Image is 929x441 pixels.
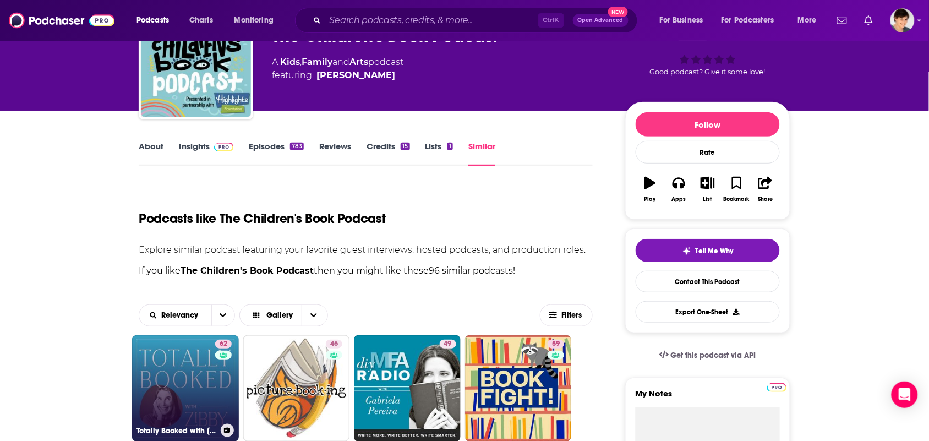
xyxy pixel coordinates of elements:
button: Follow [636,112,780,137]
span: Monitoring [234,13,274,28]
div: 57Good podcast? Give it some love! [625,15,790,83]
a: Matthew Winner [316,69,395,82]
button: Bookmark [722,170,751,209]
button: open menu [790,12,830,29]
span: Charts [189,13,213,28]
button: Open AdvancedNew [573,14,629,27]
div: Rate [636,141,780,164]
a: Get this podcast via API [651,342,765,369]
button: Share [751,170,780,209]
span: Tell Me Why [696,247,734,255]
span: Relevancy [162,312,203,319]
span: Gallery [266,312,293,319]
p: If you like then you might like these 96 similar podcasts ! [139,264,593,278]
a: About [139,141,163,166]
button: Filters [540,304,593,326]
span: For Podcasters [722,13,774,28]
button: Show profile menu [890,8,915,32]
span: featuring [272,69,403,82]
div: Open Intercom Messenger [892,382,918,408]
div: Share [758,196,773,203]
div: List [703,196,712,203]
a: Arts [349,57,368,67]
span: For Business [660,13,703,28]
span: More [798,13,817,28]
a: 62 [215,340,232,349]
button: List [693,170,722,209]
img: Podchaser Pro [214,143,233,151]
span: Podcasts [136,13,169,28]
a: 46 [326,340,342,349]
button: open menu [211,305,234,326]
span: Logged in as bethwouldknow [890,8,915,32]
span: Filters [561,312,583,319]
button: open menu [652,12,717,29]
span: 46 [330,339,338,350]
strong: The Children's Book Podcast [181,265,314,276]
div: 15 [401,143,409,150]
a: Kids [280,57,300,67]
h1: Podcasts like The Children's Book Podcast [139,210,386,227]
h2: Choose List sort [139,304,235,326]
span: New [608,7,628,17]
button: Play [636,170,664,209]
a: Contact This Podcast [636,271,780,292]
div: 1 [447,143,453,150]
a: Similar [468,141,495,166]
h2: Choose View [239,304,340,326]
span: Good podcast? Give it some love! [650,68,766,76]
button: Export One-Sheet [636,301,780,323]
img: Podchaser Pro [767,383,786,392]
span: , [300,57,302,67]
a: 49 [440,340,456,349]
button: Apps [664,170,693,209]
img: The Children's Book Podcast [141,7,251,117]
div: Play [644,196,656,203]
a: Episodes783 [249,141,304,166]
a: Lists1 [425,141,453,166]
button: open menu [139,312,211,319]
div: 783 [290,143,304,150]
button: open menu [129,12,183,29]
img: User Profile [890,8,915,32]
button: open menu [714,12,790,29]
img: Podchaser - Follow, Share and Rate Podcasts [9,10,114,31]
a: Credits15 [367,141,409,166]
button: tell me why sparkleTell Me Why [636,239,780,262]
a: Pro website [767,382,786,392]
label: My Notes [636,388,780,407]
img: tell me why sparkle [682,247,691,255]
a: Show notifications dropdown [833,11,851,30]
div: Apps [672,196,686,203]
div: A podcast [272,56,403,82]
a: Charts [182,12,220,29]
a: Family [302,57,332,67]
h3: Totally Booked with [PERSON_NAME] [136,426,216,435]
a: Reviews [319,141,351,166]
span: 49 [444,339,452,350]
span: 62 [220,339,227,350]
span: Get this podcast via API [671,351,756,360]
button: open menu [227,12,288,29]
span: Open Advanced [578,18,624,23]
div: Search podcasts, credits, & more... [305,8,648,33]
span: and [332,57,349,67]
a: 59 [548,340,564,349]
a: InsightsPodchaser Pro [179,141,233,166]
div: Bookmark [724,196,750,203]
button: Choose View [239,304,329,326]
input: Search podcasts, credits, & more... [325,12,538,29]
a: Show notifications dropdown [860,11,877,30]
span: Ctrl K [538,13,564,28]
span: 59 [552,339,560,350]
p: Explore similar podcast featuring your favorite guest interviews, hosted podcasts, and production... [139,244,593,255]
